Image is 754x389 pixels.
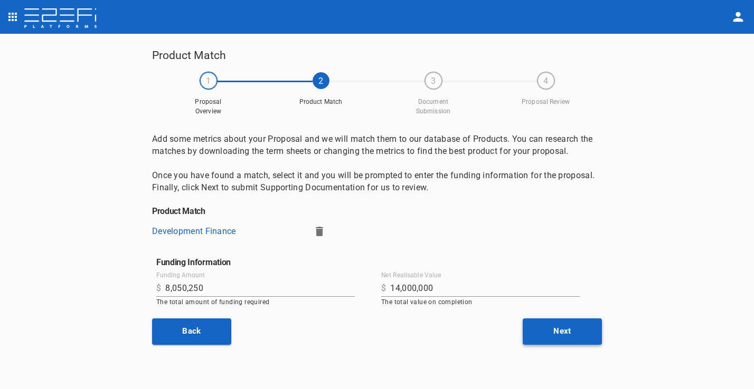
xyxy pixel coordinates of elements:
label: Net Realisable Value [381,270,441,279]
p: The total amount of funding required [156,298,355,306]
p: $ [156,282,161,294]
h5: Product Match [152,46,602,64]
p: The total value on completion [381,298,580,306]
p: $ [381,282,386,294]
button: Back [152,318,231,345]
span: Document Submission [407,98,460,115]
a: Development Finance [152,226,236,236]
h6: Product Match [152,206,205,216]
span: Product Match [295,98,347,106]
button: Next [523,318,602,345]
p: Add some metrics about your Proposal and we will match them to our database of Products. You can ... [152,133,602,193]
span: Proposal Review [520,98,572,106]
h6: Funding Information [156,257,602,267]
span: Proposal Overview [182,98,235,115]
label: Funding Amount [156,270,205,279]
